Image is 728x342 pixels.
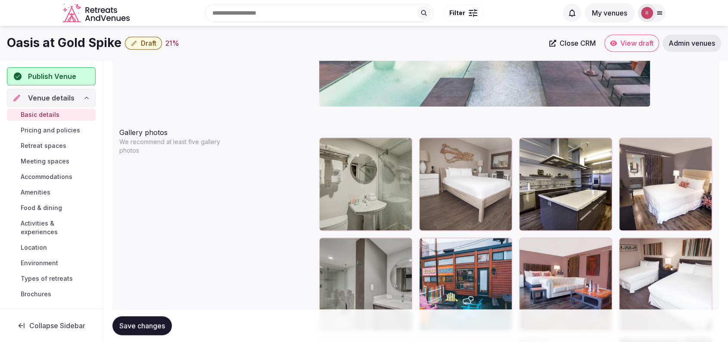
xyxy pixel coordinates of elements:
[21,259,58,267] span: Environment
[7,273,96,285] a: Types of retreats
[641,7,653,19] img: robiejavier
[119,124,312,138] div: Gallery photos
[544,35,601,52] a: Close CRM
[7,257,96,269] a: Environment
[21,126,80,135] span: Pricing and policies
[419,138,512,231] div: Guest_room_P.jpg
[7,35,121,51] h1: Oasis at Gold Spike
[7,109,96,121] a: Basic details
[619,138,712,231] div: Poolside_Queen_Room_P.jpg
[663,35,721,52] a: Admin venues
[62,3,131,23] a: Visit the homepage
[519,238,612,331] div: Poolside_Suite_with_King_Bed_P.jpg
[21,243,47,252] span: Location
[619,238,712,331] div: POOLSIDE_DOUBLE_QUEEN_P.jpg
[21,219,92,236] span: Activities & experiences
[28,71,76,82] span: Publish Venue
[21,141,66,150] span: Retreat spaces
[7,140,96,152] a: Retreat spaces
[62,3,131,23] svg: Retreats and Venues company logo
[620,39,653,47] span: View draft
[112,316,172,335] button: Save changes
[560,39,596,47] span: Close CRM
[7,124,96,136] a: Pricing and policies
[141,39,156,47] span: Draft
[585,9,635,17] a: My venues
[7,305,96,323] a: Ownership
[165,38,179,48] div: 21 %
[7,67,96,85] button: Publish Venue
[7,288,96,300] a: Brochures
[119,321,165,330] span: Save changes
[21,204,62,212] span: Food & dining
[28,93,75,103] span: Venue details
[7,202,96,214] a: Food & dining
[604,35,659,52] a: View draft
[7,242,96,254] a: Location
[165,38,179,48] button: 21%
[21,157,69,166] span: Meeting spaces
[29,321,85,330] span: Collapse Sidebar
[319,238,412,331] div: Poolside_Suite_with_King_Bed_Bathroom_P.jpg
[7,316,96,335] button: Collapse Sidebar
[119,138,230,155] p: We recommend at least five gallery photos
[444,5,483,21] button: Filter
[7,171,96,183] a: Accommodations
[669,39,715,47] span: Admin venues
[21,188,50,197] span: Amenities
[21,110,59,119] span: Basic details
[585,3,635,23] button: My venues
[7,186,96,198] a: Amenities
[419,238,512,331] div: Sugar_Shack_P.jpg
[449,9,465,17] span: Filter
[7,217,96,238] a: Activities & experiences
[21,173,72,181] span: Accommodations
[21,290,51,298] span: Brochures
[125,37,162,50] button: Draft
[21,274,73,283] span: Types of retreats
[319,138,412,231] div: Poolside_Queen_Room_Bathhroom_P.jpg
[7,155,96,167] a: Meeting spaces
[519,138,612,231] div: DSC0886_P.jpg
